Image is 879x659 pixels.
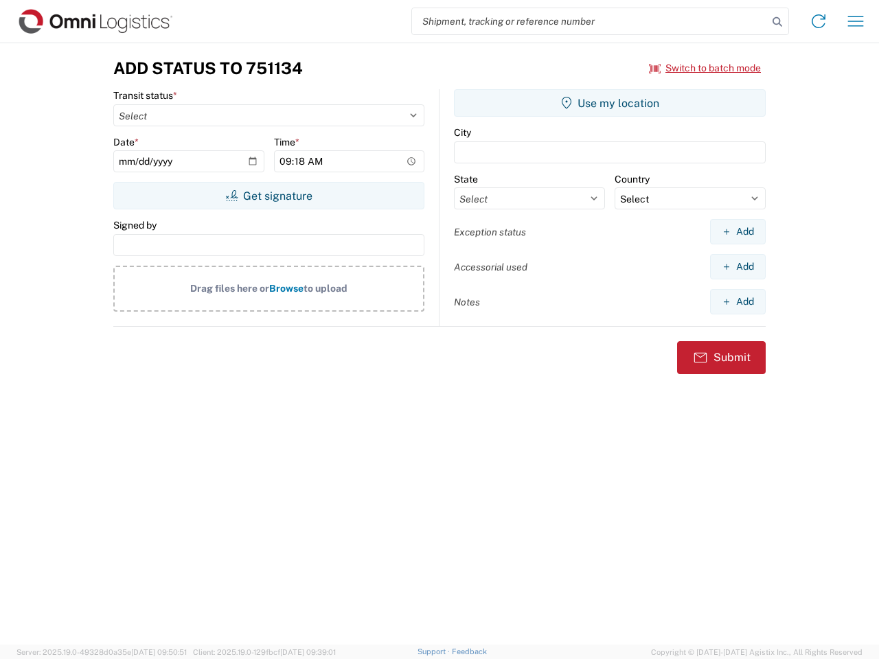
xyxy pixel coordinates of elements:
[131,648,187,656] span: [DATE] 09:50:51
[710,219,766,244] button: Add
[193,648,336,656] span: Client: 2025.19.0-129fbcf
[113,136,139,148] label: Date
[677,341,766,374] button: Submit
[454,126,471,139] label: City
[16,648,187,656] span: Server: 2025.19.0-49328d0a35e
[113,219,157,231] label: Signed by
[113,182,424,209] button: Get signature
[710,289,766,314] button: Add
[615,173,650,185] label: Country
[649,57,761,80] button: Switch to batch mode
[304,283,347,294] span: to upload
[454,173,478,185] label: State
[280,648,336,656] span: [DATE] 09:39:01
[651,646,863,658] span: Copyright © [DATE]-[DATE] Agistix Inc., All Rights Reserved
[190,283,269,294] span: Drag files here or
[454,261,527,273] label: Accessorial used
[412,8,768,34] input: Shipment, tracking or reference number
[454,89,766,117] button: Use my location
[454,296,480,308] label: Notes
[113,89,177,102] label: Transit status
[113,58,303,78] h3: Add Status to 751134
[269,283,304,294] span: Browse
[452,647,487,656] a: Feedback
[274,136,299,148] label: Time
[454,226,526,238] label: Exception status
[418,647,452,656] a: Support
[710,254,766,279] button: Add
